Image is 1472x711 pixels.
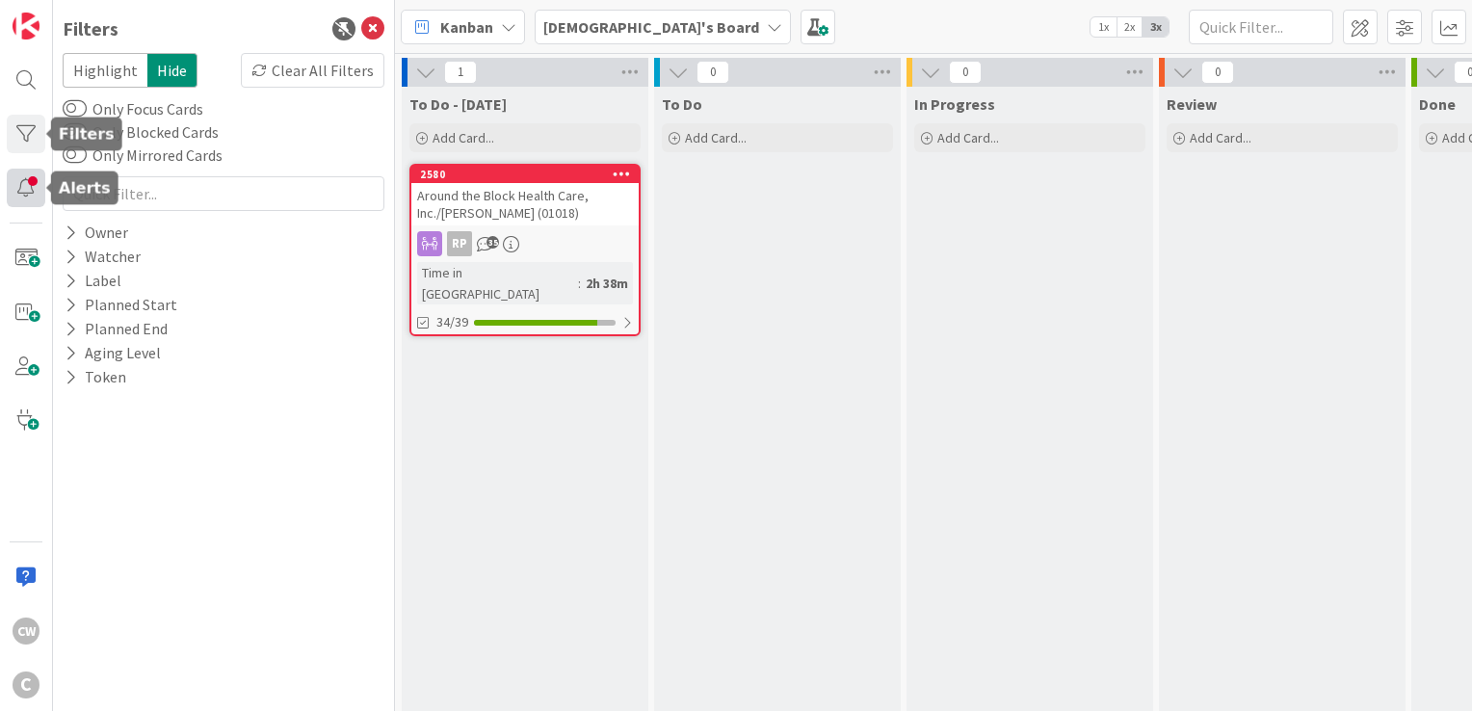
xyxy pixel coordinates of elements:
[63,97,203,120] label: Only Focus Cards
[63,120,219,144] label: Only Blocked Cards
[63,341,163,365] div: Aging Level
[1117,17,1143,37] span: 2x
[486,236,499,249] span: 35
[59,125,115,144] h5: Filters
[13,671,39,698] div: C
[411,183,639,225] div: Around the Block Health Care, Inc./[PERSON_NAME] (01018)
[440,15,493,39] span: Kanban
[1167,94,1217,114] span: Review
[63,221,130,245] div: Owner
[63,245,143,269] div: Watcher
[411,166,639,225] div: 2580Around the Block Health Care, Inc./[PERSON_NAME] (01018)
[417,262,578,304] div: Time in [GEOGRAPHIC_DATA]
[63,53,147,88] span: Highlight
[937,129,999,146] span: Add Card...
[409,94,507,114] span: To Do - Today
[433,129,494,146] span: Add Card...
[436,312,468,332] span: 34/39
[63,14,118,43] div: Filters
[914,94,995,114] span: In Progress
[63,269,123,293] div: Label
[949,61,982,84] span: 0
[241,53,384,88] div: Clear All Filters
[1143,17,1169,37] span: 3x
[578,273,581,294] span: :
[59,179,111,197] h5: Alerts
[63,145,87,165] button: Only Mirrored Cards
[662,94,702,114] span: To Do
[1201,61,1234,84] span: 0
[1419,94,1456,114] span: Done
[447,231,472,256] div: RP
[543,17,759,37] b: [DEMOGRAPHIC_DATA]'s Board
[63,176,384,211] input: Quick Filter...
[685,129,747,146] span: Add Card...
[63,317,170,341] div: Planned End
[581,273,633,294] div: 2h 38m
[411,231,639,256] div: RP
[63,144,223,167] label: Only Mirrored Cards
[63,293,179,317] div: Planned Start
[420,168,639,181] div: 2580
[411,166,639,183] div: 2580
[697,61,729,84] span: 0
[13,13,39,39] img: Visit kanbanzone.com
[1091,17,1117,37] span: 1x
[63,99,87,118] button: Only Focus Cards
[147,53,197,88] span: Hide
[13,618,39,645] div: CW
[63,365,128,389] div: Token
[1189,10,1333,44] input: Quick Filter...
[444,61,477,84] span: 1
[1190,129,1251,146] span: Add Card...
